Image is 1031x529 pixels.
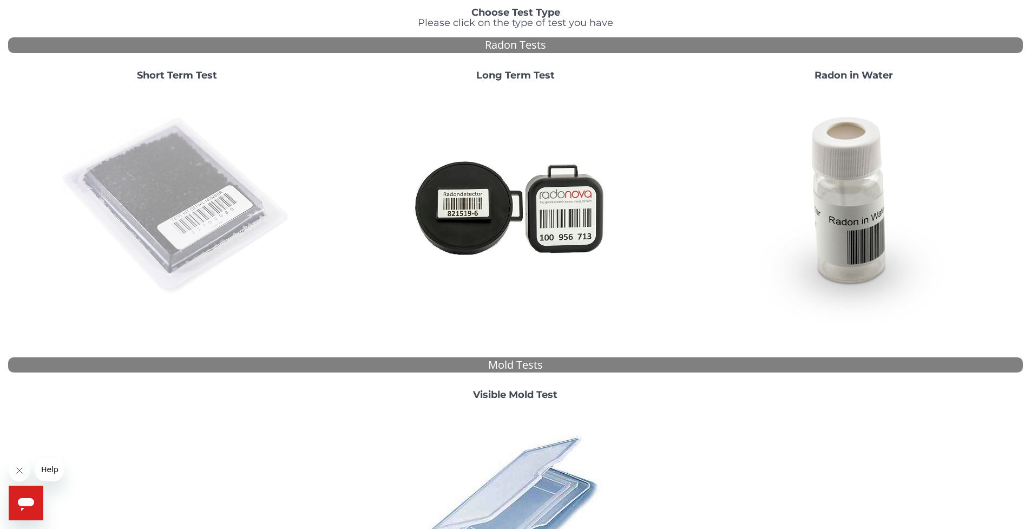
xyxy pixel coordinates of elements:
iframe: Button to launch messaging window [9,486,43,520]
div: Mold Tests [8,357,1023,373]
span: Please click on the type of test you have [418,17,613,29]
iframe: Message from company [35,458,64,481]
iframe: Close message [9,460,30,481]
div: Radon Tests [8,37,1023,53]
img: ShortTerm.jpg [61,90,293,323]
strong: Radon in Water [815,69,893,81]
strong: Visible Mold Test [473,389,557,401]
strong: Choose Test Type [471,6,560,18]
img: Radtrak2vsRadtrak3.jpg [399,90,632,323]
img: RadoninWater.jpg [737,90,970,323]
strong: Short Term Test [137,69,217,81]
strong: Long Term Test [476,69,555,81]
